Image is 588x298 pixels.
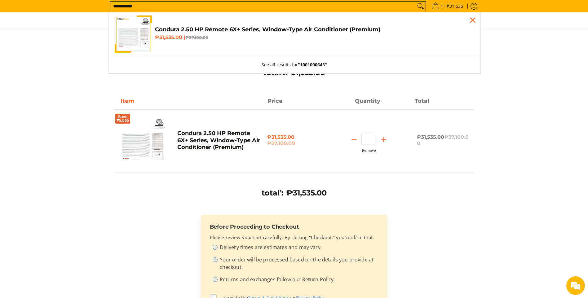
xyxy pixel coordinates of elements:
[177,130,260,151] a: Condura 2.50 HP Remote 6X+ Series, Window-Type Air Conditioner (Premium)
[468,15,477,25] div: Close pop up
[36,78,86,141] span: We're online!
[117,116,168,166] img: Default Title Condura 2.50 HP Remote 6X+ Series, Window-Type Air Conditioner (Premium)
[212,243,378,253] li: Delivery times are estimates and may vary.
[347,135,361,145] button: Subtract
[210,234,378,286] div: Please review your cart carefully. By clicking "Checkout," you confirm that:
[255,56,333,73] button: See all results for"1001000643"
[212,256,378,273] li: Your order will be processed based on the details you provide at checkout.
[446,4,464,8] span: ₱31,535
[286,188,327,197] span: ₱31,535.00
[115,15,474,53] a: Condura 2.50 HP Remote 6X+ Series, Window-Type Air Conditioner (Premium) Condura 2.50 HP Remote 6...
[32,35,104,43] div: Chat with us now
[155,26,474,33] h4: Condura 2.50 HP Remote 6X+ Series, Window-Type Air Conditioner (Premium)
[210,223,378,230] h3: Before Proceeding to Checkout
[262,188,283,198] h3: total :
[115,15,152,53] img: Condura 2.50 HP Remote 6X+ Series, Window-Type Air Conditioner (Premium)
[362,148,376,153] button: Remove
[267,134,321,147] span: ₱31,535.00
[417,134,469,146] span: ₱31,535.00
[430,3,465,10] span: •
[417,134,469,146] del: ₱37,100.00
[3,169,118,191] textarea: Type your message and hit 'Enter'
[267,140,321,147] del: ₱37,100.00
[416,2,426,11] button: Search
[155,34,474,41] h6: ₱31,535.00 |
[376,135,391,145] button: Add
[102,3,117,18] div: Minimize live chat window
[440,4,444,8] span: 1
[212,276,378,286] li: Returns and exchanges follow our Return Policy.
[298,62,327,68] strong: "1001000643"
[185,35,208,40] del: ₱37,100.00
[117,115,129,122] span: Save ₱5,565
